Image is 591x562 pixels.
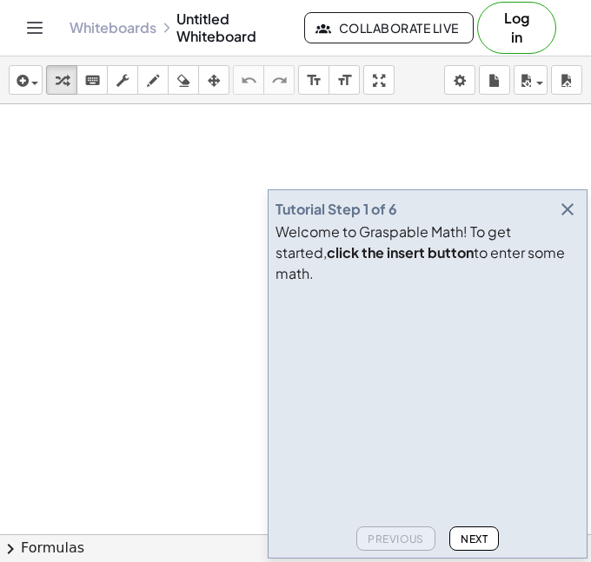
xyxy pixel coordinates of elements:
[271,70,288,91] i: redo
[336,70,353,91] i: format_size
[241,70,257,91] i: undo
[276,221,580,284] div: Welcome to Graspable Math! To get started, to enter some math.
[298,65,329,95] button: format_size
[70,19,156,36] a: Whiteboards
[263,65,295,95] button: redo
[304,12,473,43] button: Collaborate Live
[276,199,397,220] div: Tutorial Step 1 of 6
[327,243,474,261] b: click the insert button
[461,532,488,545] span: Next
[329,65,360,95] button: format_size
[449,526,499,551] button: Next
[477,2,556,54] button: Log in
[84,70,101,91] i: keyboard
[233,65,264,95] button: undo
[319,20,458,36] span: Collaborate Live
[21,14,49,42] button: Toggle navigation
[76,65,108,95] button: keyboard
[306,70,322,91] i: format_size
